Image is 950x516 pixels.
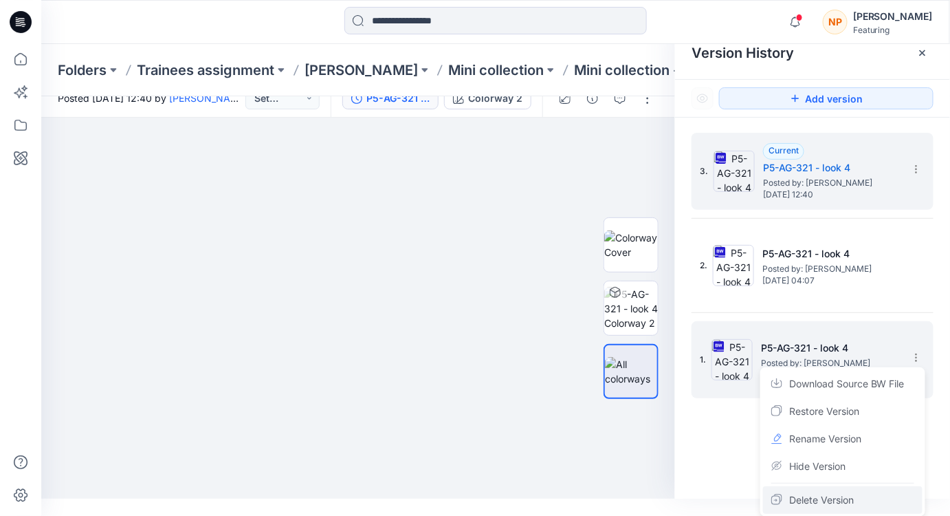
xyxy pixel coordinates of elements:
[769,145,799,155] span: Current
[700,259,707,272] span: 2.
[789,376,905,392] span: Download Source BW File
[700,165,708,178] span: 3.
[19,102,707,499] img: eyJhbGciOiJIUzI1NiIsImtpZCI6IjAiLCJzbHQiOiJzZXMiLCJ0eXAiOiJKV1QifQ.eyJkYXRhIjp7InR5cGUiOiJzdG9yYW...
[763,190,901,200] span: [DATE] 12:40
[823,10,848,34] div: NP
[366,91,430,106] div: P5-AG-321 - look 4
[762,262,900,276] span: Posted by: Nguyen Phuong
[789,458,846,475] span: Hide Version
[58,91,245,105] span: Posted [DATE] 12:40 by
[789,492,854,508] span: Delete Version
[444,87,531,109] button: Colorway 2
[763,176,901,190] span: Posted by: Nguyen Phuong
[719,87,934,109] button: Add version
[448,61,544,80] a: Mini collection
[789,403,859,420] span: Restore Version
[761,340,898,356] h5: P5-AG-321 - look 4
[137,61,274,80] a: Trainees assignment
[305,61,418,80] a: [PERSON_NAME]
[762,276,900,286] span: [DATE] 04:07
[468,91,522,106] div: Colorway 2
[169,92,248,104] a: [PERSON_NAME]
[853,25,933,35] div: Featuring
[762,246,900,262] h5: P5-AG-321 - look 4
[574,61,722,80] p: Mini collection - look 3
[761,356,898,370] span: Posted by: Nguyen Phuong
[763,160,901,176] h5: P5-AG-321 - look 4
[711,339,753,380] img: P5-AG-321 - look 4
[604,287,658,330] img: P5-AG-321 - look 4 Colorway 2
[713,245,754,286] img: P5-AG-321 - look 4
[58,61,107,80] a: Folders
[342,87,439,109] button: P5-AG-321 - look 4
[917,47,928,58] button: Close
[714,151,755,192] img: P5-AG-321 - look 4
[853,8,933,25] div: [PERSON_NAME]
[700,354,706,366] span: 1.
[692,87,714,109] button: Show Hidden Versions
[582,87,604,109] button: Details
[605,357,657,386] img: All colorways
[692,45,794,61] span: Version History
[789,431,861,447] span: Rename Version
[604,230,658,259] img: Colorway Cover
